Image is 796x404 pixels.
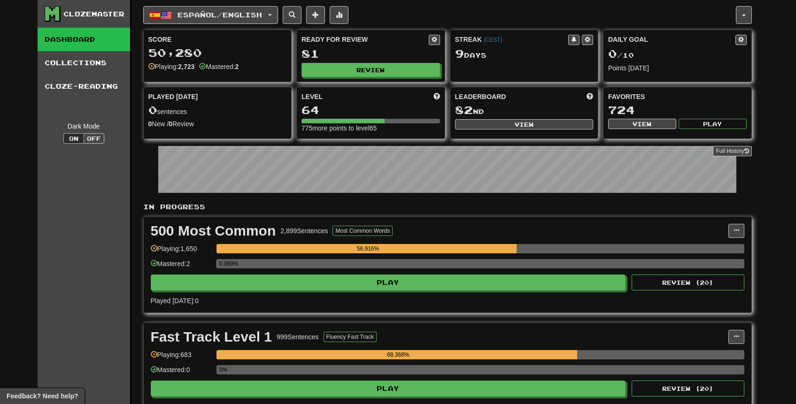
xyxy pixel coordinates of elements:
strong: 2 [235,63,239,70]
div: Daily Goal [608,35,735,45]
div: Dark Mode [45,122,123,131]
button: More stats [330,6,348,24]
button: Review (20) [632,274,744,290]
span: 0 [608,47,617,60]
a: Dashboard [38,28,130,51]
p: In Progress [143,202,752,212]
div: 999 Sentences [277,332,319,342]
button: Play [679,119,747,129]
button: Fluency Fast Track [324,332,377,342]
span: This week in points, UTC [587,92,593,101]
div: Points [DATE] [608,63,747,73]
div: Playing: 683 [151,350,212,366]
a: Full History [713,146,751,156]
div: Playing: [148,62,195,71]
div: Ready for Review [301,35,429,44]
span: Español / English [178,11,262,19]
div: sentences [148,104,287,116]
span: Open feedback widget [7,391,78,401]
div: Mastered: 2 [151,259,212,274]
span: 0 [148,103,157,116]
button: On [63,133,84,144]
span: Played [DATE]: 0 [151,297,199,305]
span: 82 [455,103,473,116]
div: 56.916% [219,244,517,253]
strong: 2,723 [178,63,194,70]
button: View [455,119,594,130]
a: Collections [38,51,130,75]
button: Play [151,381,626,396]
div: 81 [301,48,440,60]
div: 724 [608,104,747,116]
button: View [608,119,676,129]
button: Review [301,63,440,77]
div: Score [148,35,287,44]
a: Cloze-Reading [38,75,130,98]
div: 775 more points to level 65 [301,123,440,133]
span: Played [DATE] [148,92,198,101]
a: (CEST) [484,37,502,43]
button: Most Common Words [332,226,393,236]
div: 68.368% [219,350,577,359]
div: Day s [455,48,594,60]
div: 50,280 [148,47,287,59]
div: Mastered: [199,62,239,71]
div: Playing: 1,650 [151,244,212,259]
span: / 10 [608,51,634,59]
div: 500 Most Common [151,224,276,238]
span: Score more points to level up [433,92,440,101]
span: Leaderboard [455,92,506,101]
div: 64 [301,104,440,116]
div: Clozemaster [63,9,124,19]
span: Level [301,92,323,101]
div: Streak [455,35,569,44]
button: Off [84,133,104,144]
button: Search sentences [283,6,301,24]
div: Favorites [608,92,747,101]
div: Fast Track Level 1 [151,330,272,344]
div: 2,899 Sentences [280,226,328,236]
button: Add sentence to collection [306,6,325,24]
div: Mastered: 0 [151,365,212,381]
div: New / Review [148,119,287,129]
button: Review (20) [632,381,744,396]
strong: 0 [148,120,152,128]
button: Play [151,274,626,290]
div: nd [455,104,594,116]
span: 9 [455,47,464,60]
strong: 0 [169,120,172,128]
button: Español/English [143,6,278,24]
